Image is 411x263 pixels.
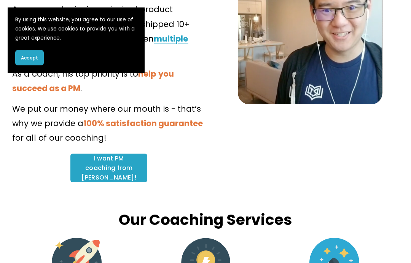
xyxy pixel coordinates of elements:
p: on product management. [12,3,205,61]
strong: 100% satisfaction guarantee [83,118,203,129]
a: I want PM coaching from [PERSON_NAME]! [70,154,147,183]
span: Accept [21,55,38,61]
p: As a coach, his top priority is to [12,67,205,96]
span: As an award-winning principal product manager, [PERSON_NAME] has shipped 10+ million dollar produ... [12,4,192,44]
button: Accept [15,50,44,66]
section: Cookie banner [8,8,145,73]
span: for all of our coaching! [12,133,107,144]
p: By using this website, you agree to our use of cookies. We use cookies to provide you with a grea... [15,15,137,43]
span: We put our money where our mouth is - that’s why we provide a [12,104,203,129]
span: . [80,83,82,94]
strong: Our Coaching Services [119,210,292,231]
strong: help [138,69,156,80]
